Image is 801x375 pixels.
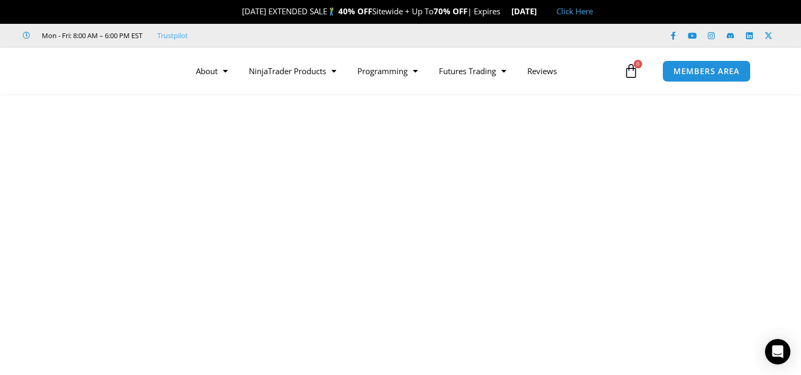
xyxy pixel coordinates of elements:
a: Reviews [517,59,568,83]
img: LogoAI | Affordable Indicators – NinjaTrader [39,52,152,90]
div: Open Intercom Messenger [765,339,790,364]
nav: Menu [185,59,621,83]
a: About [185,59,238,83]
span: [DATE] EXTENDED SALE Sitewide + Up To | Expires [231,6,511,16]
strong: [DATE] [511,6,546,16]
a: Trustpilot [157,29,188,42]
a: MEMBERS AREA [662,60,751,82]
img: 🏭 [537,7,545,15]
img: ⌛ [501,7,509,15]
a: NinjaTrader Products [238,59,347,83]
a: Programming [347,59,428,83]
span: MEMBERS AREA [673,67,740,75]
img: 🏌️‍♂️ [328,7,336,15]
a: 0 [608,56,654,86]
a: Futures Trading [428,59,517,83]
img: 🎉 [233,7,241,15]
strong: 40% OFF [338,6,372,16]
strong: 70% OFF [434,6,467,16]
span: Mon - Fri: 8:00 AM – 6:00 PM EST [39,29,142,42]
span: 0 [634,60,642,68]
a: Click Here [556,6,593,16]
